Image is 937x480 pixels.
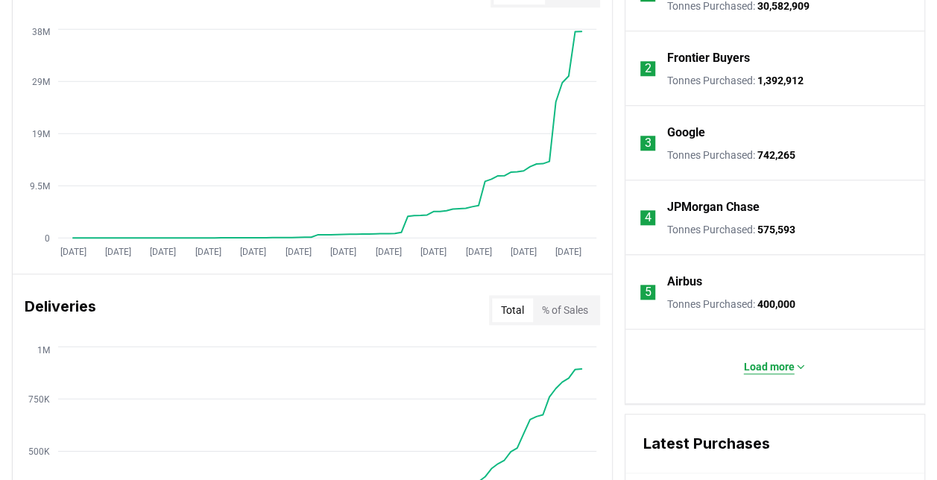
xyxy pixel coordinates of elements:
p: Tonnes Purchased : [667,222,795,237]
tspan: 750K [28,394,50,404]
p: 5 [645,283,652,301]
tspan: [DATE] [420,247,447,257]
p: Tonnes Purchased : [667,148,795,162]
tspan: 0 [45,233,50,243]
p: Load more [744,359,795,374]
tspan: [DATE] [285,247,312,257]
h3: Latest Purchases [643,432,906,455]
h3: Deliveries [25,295,96,325]
tspan: 38M [32,27,50,37]
a: JPMorgan Chase [667,198,760,216]
tspan: 19M [32,128,50,139]
p: 3 [645,134,652,152]
tspan: [DATE] [240,247,266,257]
tspan: [DATE] [330,247,356,257]
tspan: 29M [32,76,50,86]
p: 4 [645,209,652,227]
tspan: [DATE] [105,247,131,257]
tspan: [DATE] [465,247,491,257]
tspan: 1M [37,344,50,355]
a: Google [667,124,705,142]
tspan: 500K [28,446,50,456]
tspan: [DATE] [511,247,537,257]
tspan: [DATE] [195,247,221,257]
button: Total [492,298,533,322]
tspan: [DATE] [60,247,86,257]
tspan: 9.5M [30,180,50,191]
p: Tonnes Purchased : [667,297,795,312]
tspan: [DATE] [555,247,581,257]
a: Frontier Buyers [667,49,750,67]
button: % of Sales [533,298,597,322]
tspan: [DATE] [376,247,402,257]
tspan: [DATE] [150,247,176,257]
p: 2 [645,60,652,78]
span: 1,392,912 [757,75,804,86]
button: Load more [732,352,818,382]
span: 400,000 [757,298,795,310]
p: Tonnes Purchased : [667,73,804,88]
span: 742,265 [757,149,795,161]
a: Airbus [667,273,702,291]
span: 575,593 [757,224,795,236]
